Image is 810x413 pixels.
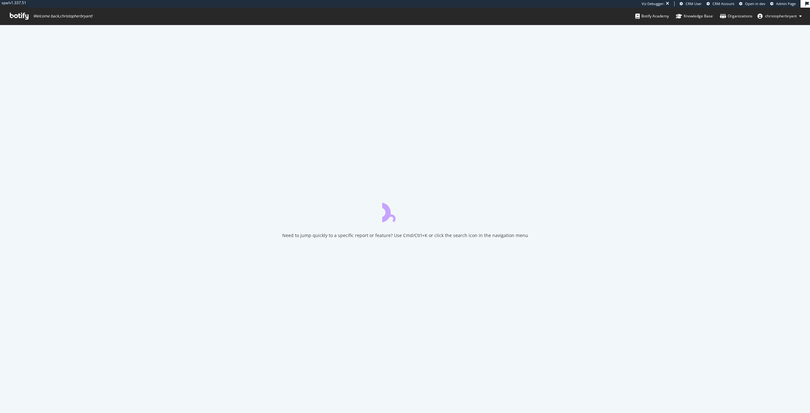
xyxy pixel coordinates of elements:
a: CRM User [680,1,702,6]
div: Need to jump quickly to a specific report or feature? Use Cmd/Ctrl+K or click the search icon in ... [282,232,528,239]
span: Admin Page [776,1,796,6]
span: Welcome back, christopherbryant ! [33,14,92,19]
a: Organizations [720,8,752,25]
span: CRM Account [713,1,734,6]
a: Admin Page [770,1,796,6]
div: animation [382,199,428,222]
a: Knowledge Base [676,8,713,25]
div: Knowledge Base [676,13,713,19]
a: Botify Academy [635,8,669,25]
span: christopherbryant [765,13,797,19]
div: Botify Academy [635,13,669,19]
div: Viz Debugger: [642,1,664,6]
span: CRM User [686,1,702,6]
span: Open in dev [745,1,765,6]
a: CRM Account [707,1,734,6]
a: Open in dev [739,1,765,6]
button: christopherbryant [752,11,807,21]
div: Organizations [720,13,752,19]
